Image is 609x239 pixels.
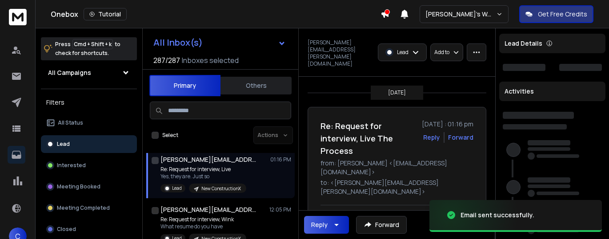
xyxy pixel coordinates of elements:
button: Reply [304,216,349,234]
button: Tutorial [84,8,127,20]
h3: Filters [41,96,137,109]
h1: [PERSON_NAME][EMAIL_ADDRESS][PERSON_NAME][DOMAIN_NAME] [160,155,258,164]
p: All Status [58,119,83,126]
p: Lead [397,49,409,56]
button: Reply [423,133,440,142]
p: Closed [57,226,76,233]
p: Lead Details [505,39,542,48]
button: All Campaigns [41,64,137,82]
p: [PERSON_NAME]'s Workspace [425,10,496,19]
p: [DATE] [388,89,406,96]
p: [PERSON_NAME][EMAIL_ADDRESS][PERSON_NAME][DOMAIN_NAME] [308,39,373,67]
h1: All Inbox(s) [153,38,203,47]
button: All Inbox(s) [146,34,293,51]
div: Forward [448,133,473,142]
button: Others [220,76,292,95]
p: Get Free Credits [538,10,587,19]
h1: All Campaigns [48,68,91,77]
h3: Inboxes selected [182,55,239,66]
h1: [PERSON_NAME][EMAIL_ADDRESS][DOMAIN_NAME] [160,205,258,214]
button: Primary [149,75,220,96]
span: Cmd + Shift + k [72,39,113,49]
div: Reply [311,220,328,229]
p: Meeting Booked [57,183,100,190]
h1: Re: Request for interview, Live The Process [321,120,417,157]
p: Lead [172,185,182,192]
p: Re: Request for interview, Wink [160,216,246,223]
button: Meeting Completed [41,199,137,217]
button: Lead [41,135,137,153]
span: 287 / 287 [153,55,180,66]
p: [DATE] : 01:16 pm [422,120,473,129]
label: Select [162,132,178,139]
p: Yes, they are. Just so [160,173,246,180]
p: What resume do you have [160,223,246,230]
p: Meeting Completed [57,204,110,212]
button: Meeting Booked [41,178,137,196]
p: Lead [57,141,70,148]
button: Closed [41,220,137,238]
div: Activities [499,82,605,101]
button: Interested [41,157,137,174]
button: All Status [41,114,137,132]
p: 01:16 PM [270,156,291,163]
button: Forward [356,216,407,234]
p: Interested [57,162,86,169]
div: Email sent successfully. [461,211,534,219]
p: New ConstructionX [201,185,241,192]
p: Re: Request for interview, Live [160,166,246,173]
p: from: [PERSON_NAME] <[EMAIL_ADDRESS][DOMAIN_NAME]> [321,159,473,176]
p: Add to [434,49,449,56]
div: Onebox [51,8,381,20]
button: Get Free Credits [519,5,593,23]
p: to: <[PERSON_NAME][EMAIL_ADDRESS][PERSON_NAME][DOMAIN_NAME]> [321,178,473,196]
p: Press to check for shortcuts. [55,40,120,58]
p: 12:05 PM [269,206,291,213]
